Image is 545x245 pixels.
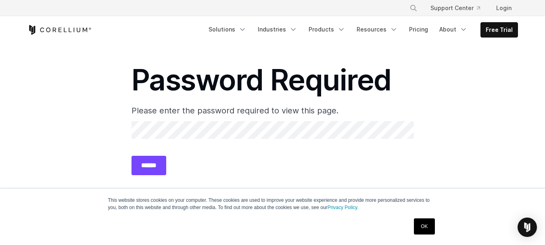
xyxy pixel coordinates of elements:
[27,25,92,35] a: Corellium Home
[414,218,434,235] a: OK
[204,22,518,38] div: Navigation Menu
[352,22,403,37] a: Resources
[304,22,350,37] a: Products
[481,23,518,37] a: Free Trial
[132,105,414,117] p: Please enter the password required to view this page.
[424,1,487,15] a: Support Center
[132,62,414,98] h1: Password Required
[518,218,537,237] div: Open Intercom Messenger
[108,197,437,211] p: This website stores cookies on your computer. These cookies are used to improve your website expe...
[400,1,518,15] div: Navigation Menu
[253,22,302,37] a: Industries
[434,22,472,37] a: About
[406,1,421,15] button: Search
[490,1,518,15] a: Login
[328,205,359,210] a: Privacy Policy.
[204,22,251,37] a: Solutions
[404,22,433,37] a: Pricing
